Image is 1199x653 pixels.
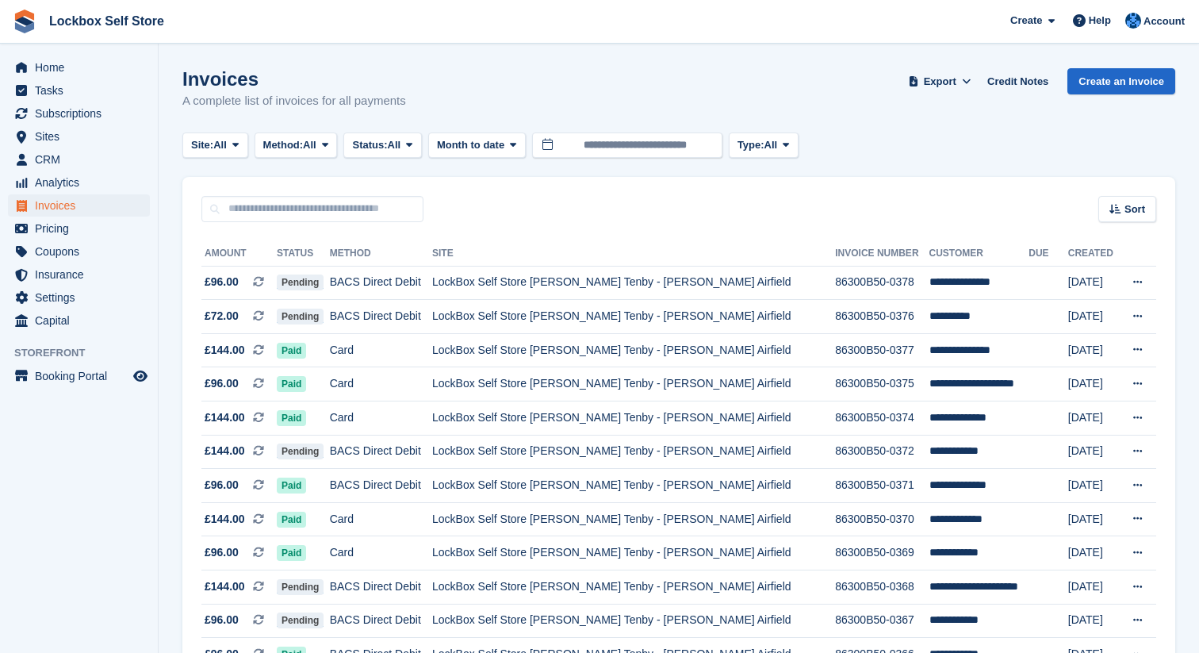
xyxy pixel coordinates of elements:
a: menu [8,217,150,240]
td: 86300B50-0369 [835,536,929,570]
a: menu [8,194,150,217]
h1: Invoices [182,68,406,90]
td: BACS Direct Debit [330,604,432,638]
th: Method [330,241,432,267]
a: menu [8,263,150,286]
td: Card [330,367,432,401]
th: Customer [929,241,1029,267]
td: BACS Direct Debit [330,435,432,469]
span: Home [35,56,130,79]
span: Pricing [35,217,130,240]
span: Method: [263,137,304,153]
a: Lockbox Self Store [43,8,170,34]
th: Created [1068,241,1119,267]
img: stora-icon-8386f47178a22dfd0bd8f6a31ec36ba5ce8667c1dd55bd0f319d3a0aa187defe.svg [13,10,36,33]
td: BACS Direct Debit [330,469,432,503]
a: menu [8,365,150,387]
td: 86300B50-0376 [835,300,929,334]
td: [DATE] [1068,435,1119,469]
td: 86300B50-0378 [835,266,929,300]
td: LockBox Self Store [PERSON_NAME] Tenby - [PERSON_NAME] Airfield [432,300,835,334]
td: [DATE] [1068,469,1119,503]
span: CRM [35,148,130,171]
td: [DATE] [1068,536,1119,570]
span: Type: [737,137,764,153]
span: Month to date [437,137,504,153]
span: £96.00 [205,375,239,392]
td: LockBox Self Store [PERSON_NAME] Tenby - [PERSON_NAME] Airfield [432,435,835,469]
td: LockBox Self Store [PERSON_NAME] Tenby - [PERSON_NAME] Airfield [432,266,835,300]
td: 86300B50-0372 [835,435,929,469]
button: Type: All [729,133,799,159]
td: Card [330,401,432,436]
td: [DATE] [1068,604,1119,638]
th: Amount [201,241,277,267]
span: Sort [1124,202,1145,217]
a: menu [8,102,150,125]
a: menu [8,79,150,102]
a: menu [8,240,150,263]
span: Tasks [35,79,130,102]
span: Paid [277,478,306,494]
span: Create [1010,13,1042,29]
td: LockBox Self Store [PERSON_NAME] Tenby - [PERSON_NAME] Airfield [432,604,835,638]
td: Card [330,502,432,536]
p: A complete list of invoices for all payments [182,92,406,110]
button: Month to date [428,133,526,159]
a: Preview store [131,367,150,386]
button: Method: All [255,133,338,159]
td: 86300B50-0374 [835,401,929,436]
span: All [213,137,227,153]
button: Export [905,68,975,94]
span: Export [924,74,956,90]
span: Booking Portal [35,365,130,387]
span: Pending [277,579,324,595]
button: Status: All [343,133,421,159]
span: Storefront [14,345,158,361]
td: LockBox Self Store [PERSON_NAME] Tenby - [PERSON_NAME] Airfield [432,367,835,401]
span: £144.00 [205,443,245,459]
a: menu [8,309,150,332]
td: LockBox Self Store [PERSON_NAME] Tenby - [PERSON_NAME] Airfield [432,536,835,570]
span: £96.00 [205,477,239,494]
td: Card [330,333,432,367]
span: Site: [191,137,213,153]
th: Due [1029,241,1067,267]
td: 86300B50-0367 [835,604,929,638]
td: 86300B50-0375 [835,367,929,401]
td: [DATE] [1068,367,1119,401]
span: Paid [277,545,306,561]
span: Pending [277,444,324,459]
td: LockBox Self Store [PERSON_NAME] Tenby - [PERSON_NAME] Airfield [432,570,835,605]
span: Settings [35,286,130,309]
span: Insurance [35,263,130,286]
td: BACS Direct Debit [330,300,432,334]
span: Account [1143,13,1185,29]
span: Subscriptions [35,102,130,125]
td: 86300B50-0370 [835,502,929,536]
td: [DATE] [1068,502,1119,536]
th: Site [432,241,835,267]
td: [DATE] [1068,570,1119,605]
span: Paid [277,512,306,528]
a: Create an Invoice [1067,68,1175,94]
td: BACS Direct Debit [330,266,432,300]
td: Card [330,536,432,570]
span: £96.00 [205,612,239,628]
span: Status: [352,137,387,153]
td: LockBox Self Store [PERSON_NAME] Tenby - [PERSON_NAME] Airfield [432,469,835,503]
img: Naomi Davies [1125,13,1141,29]
span: £144.00 [205,511,245,528]
td: LockBox Self Store [PERSON_NAME] Tenby - [PERSON_NAME] Airfield [432,502,835,536]
td: BACS Direct Debit [330,570,432,605]
span: £144.00 [205,578,245,595]
a: menu [8,286,150,309]
a: menu [8,56,150,79]
span: All [764,137,778,153]
span: Paid [277,343,306,359]
th: Invoice Number [835,241,929,267]
td: 86300B50-0377 [835,333,929,367]
a: Credit Notes [981,68,1055,94]
span: Analytics [35,171,130,194]
a: menu [8,171,150,194]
